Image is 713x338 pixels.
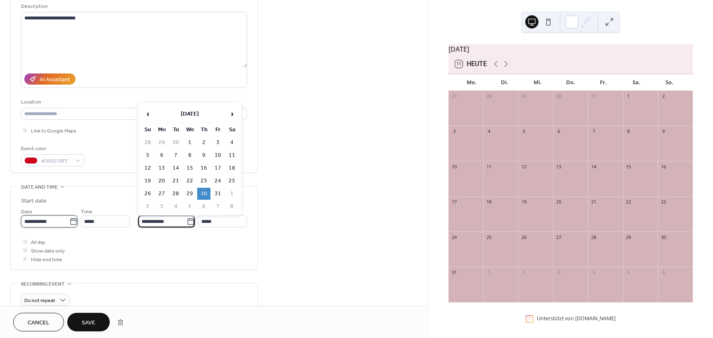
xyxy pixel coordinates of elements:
td: 10 [211,149,224,161]
td: 3 [155,201,168,213]
div: 2 [660,93,666,99]
th: Mo [155,124,168,136]
button: Cancel [13,313,64,331]
td: 30 [169,137,182,149]
div: 5 [521,128,527,135]
td: 22 [183,175,196,187]
div: 18 [486,199,492,205]
th: Fr [211,124,224,136]
div: Event color [21,144,83,153]
td: 1 [225,188,238,200]
span: Date [21,208,32,216]
div: 21 [590,199,597,205]
span: Time [81,208,92,216]
td: 19 [141,175,154,187]
div: Mi. [521,74,554,91]
div: 4 [590,269,597,275]
div: 30 [660,234,666,240]
div: 4 [486,128,492,135]
td: 27 [155,188,168,200]
td: 28 [169,188,182,200]
button: Save [67,313,110,331]
td: 15 [183,162,196,174]
td: 1 [183,137,196,149]
button: AI Assistant [24,73,76,85]
span: All day [31,238,45,247]
div: 28 [486,93,492,99]
th: Tu [169,124,182,136]
td: 24 [211,175,224,187]
td: 30 [197,188,210,200]
div: Mo. [455,74,488,91]
td: 6 [197,201,210,213]
div: 12 [521,163,527,170]
td: 8 [183,149,196,161]
div: 26 [521,234,527,240]
span: Save [82,319,95,327]
div: 25 [486,234,492,240]
td: 7 [169,149,182,161]
div: 6 [556,128,562,135]
div: 8 [626,128,632,135]
span: Do not repeat [24,296,55,305]
div: 23 [660,199,666,205]
td: 29 [183,188,196,200]
div: 15 [626,163,632,170]
a: [DOMAIN_NAME] [575,315,616,322]
div: 5 [626,269,632,275]
td: 18 [225,162,238,174]
span: Cancel [28,319,50,327]
div: Description [21,2,246,11]
div: 10 [451,163,457,170]
div: 1 [486,269,492,275]
div: 27 [451,93,457,99]
div: 7 [590,128,597,135]
div: 6 [660,269,666,275]
div: Start date [21,197,47,206]
td: 25 [225,175,238,187]
td: 4 [225,137,238,149]
td: 23 [197,175,210,187]
td: 28 [141,137,154,149]
div: 19 [521,199,527,205]
td: 2 [141,201,154,213]
div: 20 [556,199,562,205]
div: [DATE] [449,44,693,54]
td: 4 [169,201,182,213]
div: 27 [556,234,562,240]
div: 2 [521,269,527,275]
div: 13 [556,163,562,170]
div: AI Assistant [40,76,70,84]
div: 9 [660,128,666,135]
th: We [183,124,196,136]
span: Show date only [31,247,65,255]
td: 26 [141,188,154,200]
td: 14 [169,162,182,174]
div: Unterstützt von [537,315,616,322]
div: 31 [451,269,457,275]
div: 16 [660,163,666,170]
td: 5 [141,149,154,161]
td: 31 [211,188,224,200]
td: 7 [211,201,224,213]
div: 31 [590,93,597,99]
div: Location [21,98,246,106]
div: 11 [486,163,492,170]
td: 6 [155,149,168,161]
span: › [226,106,238,122]
div: 22 [626,199,632,205]
td: 11 [225,149,238,161]
div: 30 [556,93,562,99]
div: 28 [590,234,597,240]
div: 14 [590,163,597,170]
td: 9 [197,149,210,161]
td: 17 [211,162,224,174]
th: Th [197,124,210,136]
div: 3 [451,128,457,135]
span: ‹ [142,106,154,122]
td: 16 [197,162,210,174]
div: 29 [521,93,527,99]
div: Fr. [587,74,620,91]
span: Hide end time [31,255,62,264]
